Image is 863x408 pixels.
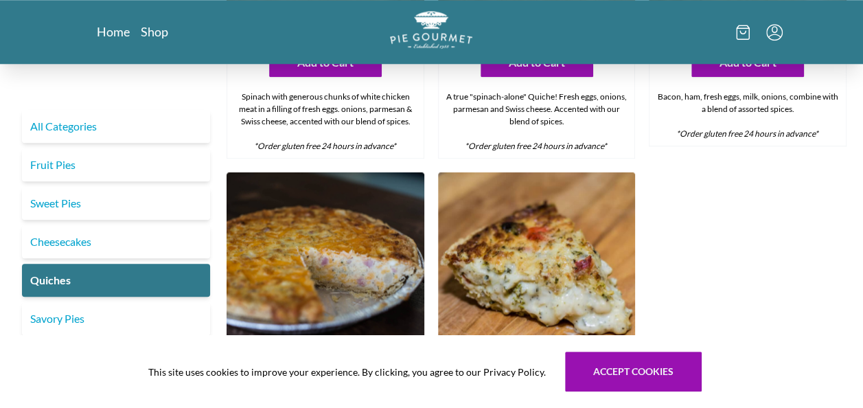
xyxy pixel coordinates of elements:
img: logo [390,11,472,49]
em: *Order gluten free 24 hours in advance* [676,128,818,139]
a: Fruit Pies [22,148,210,181]
img: Potato & Ham Quiche [227,172,424,370]
div: Spinach with generous chunks of white chicken meat in a filling of fresh eggs. onions, parmesan &... [227,85,424,158]
div: Bacon, ham, fresh eggs, milk, onions, combine with a blend of assorted spices. [649,85,846,146]
em: *Order gluten free 24 hours in advance* [465,141,607,151]
img: Broccoli-Cauliflower Quiche [438,172,636,370]
button: Accept cookies [565,352,702,392]
a: Home [97,23,130,40]
a: Sweet Pies [22,187,210,220]
span: This site uses cookies to improve your experience. By clicking, you agree to our Privacy Policy. [148,365,546,379]
button: Menu [766,24,783,41]
a: Cheesecakes [22,225,210,258]
a: Quiches [22,264,210,297]
a: Logo [390,11,472,53]
div: A true "spinach-alone" Quiche! Fresh eggs, onions, parmesan and Swiss cheese. Accented with our b... [439,85,635,158]
em: *Order gluten free 24 hours in advance* [254,141,396,151]
a: Shop [141,23,168,40]
a: Savory Pies [22,302,210,335]
a: All Categories [22,110,210,143]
